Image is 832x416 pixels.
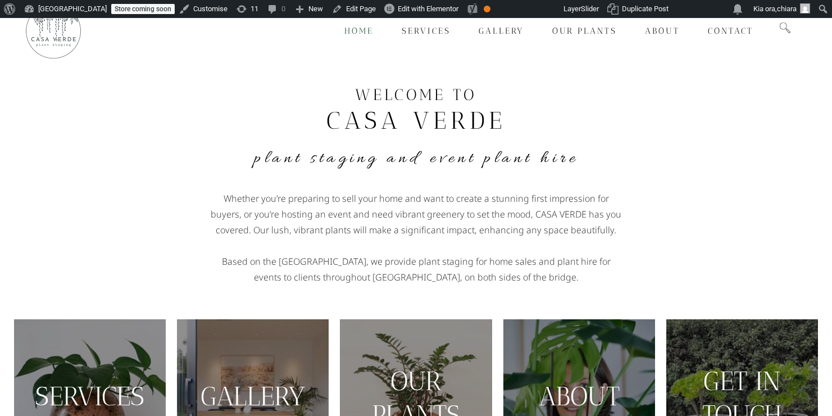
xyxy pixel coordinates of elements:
[208,191,624,238] p: Whether you’re preparing to sell your home and want to create a stunning first impression for buy...
[344,26,374,36] span: Home
[484,6,490,12] div: OK
[703,365,781,397] a: GET IN
[208,254,624,285] p: Based on the [GEOGRAPHIC_DATA], we provide plant staging for home sales and plant hire for events...
[501,2,563,16] img: Views over 48 hours. Click for more Jetpack Stats.
[539,381,620,412] a: ABOUT
[708,26,753,36] span: Contact
[111,4,175,14] a: Store coming soon
[102,106,731,135] h2: CASA VERDE
[398,4,458,13] span: Edit with Elementor
[390,365,442,397] a: OUR
[479,26,524,36] span: Gallery
[777,4,797,13] span: chiara
[201,381,305,412] a: GALLERY
[645,26,680,36] span: About
[552,26,617,36] span: Our Plants
[102,147,731,170] h4: Plant Staging and Event Plant Hire
[402,26,451,36] span: Services
[102,84,731,106] h3: WELCOME TO
[35,381,144,412] a: SERVICES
